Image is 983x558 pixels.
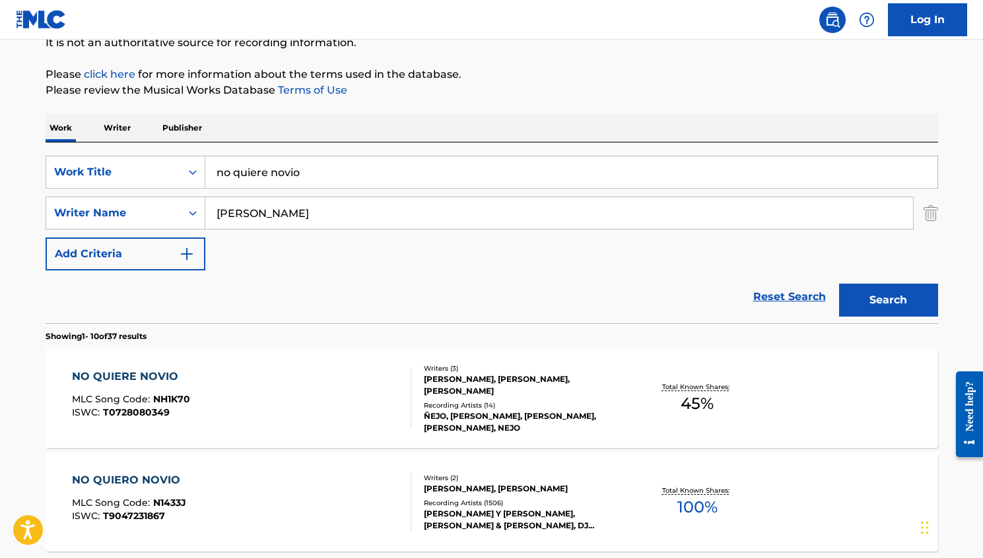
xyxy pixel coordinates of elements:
div: Recording Artists ( 1506 ) [424,498,623,508]
span: MLC Song Code : [72,393,153,405]
p: Please for more information about the terms used in the database. [46,67,938,82]
p: Publisher [158,114,206,142]
p: Work [46,114,76,142]
a: NO QUIERE NOVIOMLC Song Code:NH1K70ISWC:T0728080349Writers (3)[PERSON_NAME], [PERSON_NAME], [PERS... [46,349,938,448]
span: 100 % [677,495,718,519]
a: Terms of Use [275,84,347,96]
div: Writer Name [54,205,173,221]
span: ISWC : [72,406,103,418]
p: Writer [100,114,135,142]
div: Work Title [54,164,173,180]
div: NO QUIERE NOVIO [72,369,190,385]
iframe: Chat Widget [917,495,983,558]
img: 9d2ae6d4665cec9f34b9.svg [179,246,195,262]
div: [PERSON_NAME], [PERSON_NAME] [424,483,623,495]
a: click here [84,68,135,80]
span: T9047231867 [103,510,165,522]
img: Delete Criterion [924,197,938,230]
a: Public Search [819,7,846,33]
p: Total Known Shares: [662,382,733,392]
div: [PERSON_NAME] Y [PERSON_NAME], [PERSON_NAME] & [PERSON_NAME], DJ [PERSON_NAME], "DJ [PERSON_NAME]... [424,508,623,532]
img: MLC Logo [16,10,67,29]
p: Please review the Musical Works Database [46,82,938,98]
div: NO QUIERO NOVIO [72,472,187,488]
div: Writers ( 3 ) [424,363,623,373]
a: Log In [888,3,967,36]
p: It is not an authoritative source for recording information. [46,35,938,51]
p: Total Known Shares: [662,485,733,495]
span: T0728080349 [103,406,170,418]
div: ÑEJO, [PERSON_NAME], [PERSON_NAME], [PERSON_NAME], NEJO [424,410,623,434]
form: Search Form [46,156,938,323]
span: N1433J [153,497,186,509]
p: Showing 1 - 10 of 37 results [46,330,147,342]
span: ISWC : [72,510,103,522]
button: Add Criteria [46,237,205,270]
div: Recording Artists ( 14 ) [424,400,623,410]
div: Help [854,7,880,33]
span: NH1K70 [153,393,190,405]
img: search [825,12,840,28]
a: NO QUIERO NOVIOMLC Song Code:N1433JISWC:T9047231867Writers (2)[PERSON_NAME], [PERSON_NAME]Recordi... [46,452,938,551]
iframe: Resource Center [946,361,983,467]
a: Reset Search [747,282,832,311]
img: help [859,12,875,28]
div: Drag [921,508,929,547]
button: Search [839,284,938,317]
span: 45 % [681,392,714,416]
span: MLC Song Code : [72,497,153,509]
div: [PERSON_NAME], [PERSON_NAME], [PERSON_NAME] [424,373,623,397]
div: Writers ( 2 ) [424,473,623,483]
